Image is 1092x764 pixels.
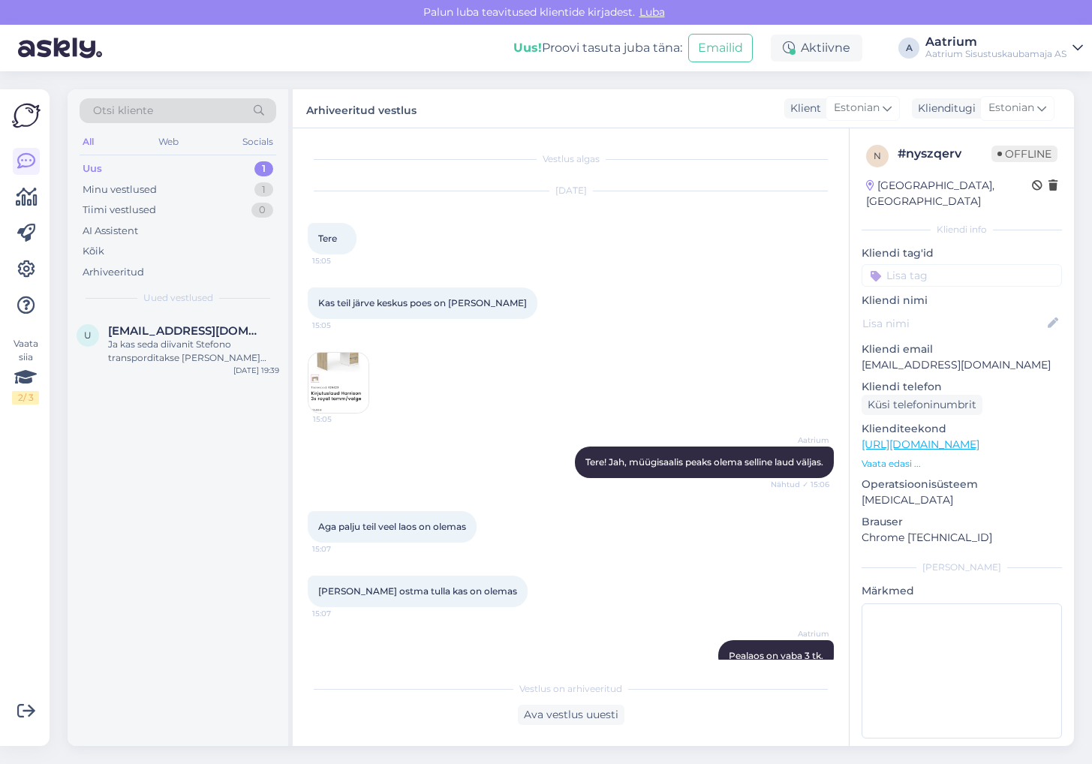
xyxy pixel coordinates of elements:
[80,132,97,152] div: All
[519,682,622,696] span: Vestlus on arhiveeritud
[83,182,157,197] div: Minu vestlused
[862,341,1062,357] p: Kliendi email
[318,585,517,597] span: [PERSON_NAME] ostma tulla kas on olemas
[318,297,527,308] span: Kas teil järve keskus poes on [PERSON_NAME]
[773,435,829,446] span: Aatrium
[862,421,1062,437] p: Klienditeekond
[729,650,823,661] span: Pealaos on vaba 3 tk.
[925,36,1083,60] a: AatriumAatrium Sisustuskaubamaja AS
[254,182,273,197] div: 1
[988,100,1034,116] span: Estonian
[308,184,834,197] div: [DATE]
[251,203,273,218] div: 0
[313,414,369,425] span: 15:05
[308,353,369,413] img: Attachment
[862,245,1062,261] p: Kliendi tag'id
[874,150,881,161] span: n
[518,705,624,725] div: Ava vestlus uuesti
[93,103,153,119] span: Otsi kliente
[898,38,919,59] div: A
[925,36,1066,48] div: Aatrium
[862,514,1062,530] p: Brauser
[925,48,1066,60] div: Aatrium Sisustuskaubamaja AS
[513,41,542,55] b: Uus!
[83,265,144,280] div: Arhiveeritud
[83,244,104,259] div: Kõik
[862,583,1062,599] p: Märkmed
[862,438,979,451] a: [URL][DOMAIN_NAME]
[143,291,213,305] span: Uued vestlused
[312,543,369,555] span: 15:07
[862,357,1062,373] p: [EMAIL_ADDRESS][DOMAIN_NAME]
[862,293,1062,308] p: Kliendi nimi
[862,457,1062,471] p: Vaata edasi ...
[862,492,1062,508] p: [MEDICAL_DATA]
[866,178,1032,209] div: [GEOGRAPHIC_DATA], [GEOGRAPHIC_DATA]
[912,101,976,116] div: Klienditugi
[834,100,880,116] span: Estonian
[991,146,1057,162] span: Offline
[108,338,279,365] div: Ja kas seda diivanit Stefono transporditakse [PERSON_NAME] võtmata tervelt?
[318,233,337,244] span: Tere
[84,329,92,341] span: u
[862,223,1062,236] div: Kliendi info
[254,161,273,176] div: 1
[83,224,138,239] div: AI Assistent
[862,561,1062,574] div: [PERSON_NAME]
[312,608,369,619] span: 15:07
[585,456,823,468] span: Tere! Jah, müügisaalis peaks olema selline laud väljas.
[155,132,182,152] div: Web
[862,395,982,415] div: Küsi telefoninumbrit
[862,264,1062,287] input: Lisa tag
[312,320,369,331] span: 15:05
[12,101,41,130] img: Askly Logo
[108,324,264,338] span: urve.aare@gmail.com
[771,35,862,62] div: Aktiivne
[862,315,1045,332] input: Lisa nimi
[83,161,102,176] div: Uus
[771,479,829,490] span: Nähtud ✓ 15:06
[239,132,276,152] div: Socials
[773,628,829,639] span: Aatrium
[308,152,834,166] div: Vestlus algas
[862,477,1062,492] p: Operatsioonisüsteem
[513,39,682,57] div: Proovi tasuta juba täna:
[83,203,156,218] div: Tiimi vestlused
[312,255,369,266] span: 15:05
[635,5,669,19] span: Luba
[233,365,279,376] div: [DATE] 19:39
[862,379,1062,395] p: Kliendi telefon
[862,530,1062,546] p: Chrome [TECHNICAL_ID]
[306,98,417,119] label: Arhiveeritud vestlus
[12,391,39,405] div: 2 / 3
[688,34,753,62] button: Emailid
[898,145,991,163] div: # nyszqerv
[12,337,39,405] div: Vaata siia
[784,101,821,116] div: Klient
[318,521,466,532] span: Aga palju teil veel laos on olemas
